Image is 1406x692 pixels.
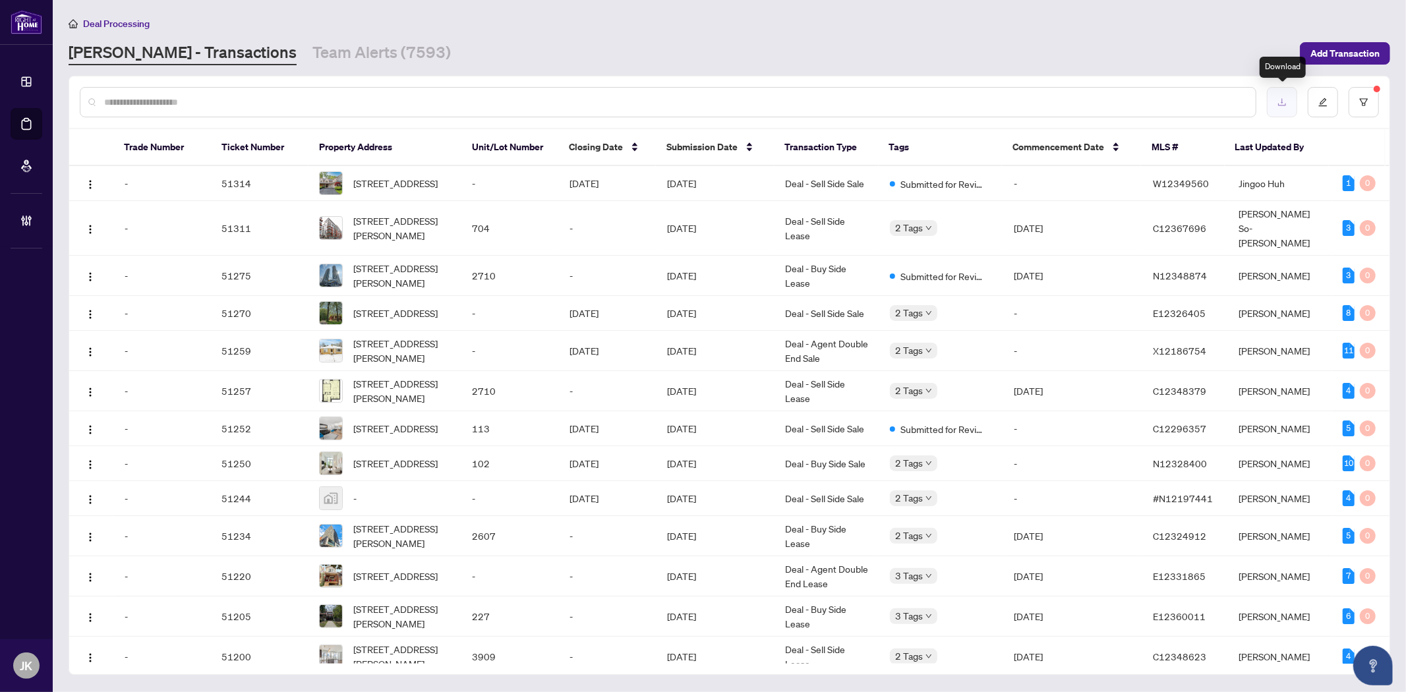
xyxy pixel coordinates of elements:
button: Logo [80,173,101,194]
span: down [925,573,932,579]
button: Logo [80,488,101,509]
span: 2 Tags [895,220,923,235]
td: - [559,201,657,256]
img: thumbnail-img [320,605,342,627]
div: 4 [1343,383,1355,399]
td: [DATE] [657,596,775,637]
td: Deal - Buy Side Lease [775,256,879,296]
button: Logo [80,606,101,627]
div: 3 [1343,220,1355,236]
button: filter [1349,87,1379,117]
td: - [461,331,559,371]
td: Deal - Buy Side Lease [775,596,879,637]
td: - [559,256,657,296]
span: 2 Tags [895,343,923,358]
img: thumbnail-img [320,172,342,194]
td: 704 [461,201,559,256]
td: 51311 [211,201,308,256]
span: down [925,388,932,394]
span: [STREET_ADDRESS] [353,456,438,471]
img: Logo [85,652,96,663]
button: Logo [80,303,101,324]
span: Submitted for Review [900,269,986,283]
th: Unit/Lot Number [461,129,559,166]
td: 51314 [211,166,308,201]
img: Logo [85,387,96,397]
th: Commencement Date [1002,129,1141,166]
th: MLS # [1141,129,1225,166]
span: down [925,533,932,539]
span: 2 Tags [895,528,923,543]
span: 2 Tags [895,305,923,320]
td: - [114,166,212,201]
td: - [461,556,559,596]
td: - [1003,411,1142,446]
div: 5 [1343,528,1355,544]
td: [DATE] [657,166,775,201]
div: 0 [1360,383,1376,399]
td: [DATE] [657,256,775,296]
td: [DATE] [657,371,775,411]
td: 2710 [461,371,559,411]
td: - [559,371,657,411]
td: [PERSON_NAME] [1228,556,1332,596]
span: 2 Tags [895,649,923,664]
div: 0 [1360,455,1376,471]
span: Add Transaction [1310,43,1380,64]
span: #N12197441 [1153,492,1213,504]
td: [DATE] [657,296,775,331]
span: Deal Processing [83,18,150,30]
td: [DATE] [559,411,657,446]
td: 51205 [211,596,308,637]
button: Logo [80,646,101,667]
td: [DATE] [559,296,657,331]
td: - [461,166,559,201]
td: 227 [461,596,559,637]
span: N12348874 [1153,270,1207,281]
td: [DATE] [1003,201,1142,256]
button: Open asap [1353,646,1393,685]
td: [DATE] [1003,516,1142,556]
td: [DATE] [1003,596,1142,637]
img: Logo [85,612,96,623]
td: [PERSON_NAME] [1228,446,1332,481]
td: - [1003,446,1142,481]
img: Logo [85,272,96,282]
th: Last Updated By [1225,129,1329,166]
td: 51244 [211,481,308,516]
td: Deal - Agent Double End Sale [775,331,879,371]
span: [STREET_ADDRESS][PERSON_NAME] [353,261,451,290]
button: download [1267,87,1297,117]
div: 1 [1343,175,1355,191]
button: Logo [80,340,101,361]
img: thumbnail-img [320,487,342,509]
span: N12328400 [1153,457,1207,469]
img: thumbnail-img [320,302,342,324]
span: [STREET_ADDRESS] [353,306,438,320]
td: 51270 [211,296,308,331]
a: [PERSON_NAME] - Transactions [69,42,297,65]
td: Deal - Sell Side Lease [775,371,879,411]
div: 4 [1343,649,1355,664]
img: thumbnail-img [320,525,342,547]
th: Trade Number [113,129,211,166]
span: C12367696 [1153,222,1206,234]
span: 3 Tags [895,608,923,623]
td: [DATE] [559,446,657,481]
span: [STREET_ADDRESS] [353,176,438,190]
span: E12331865 [1153,570,1206,582]
span: [STREET_ADDRESS] [353,421,438,436]
div: 0 [1360,528,1376,544]
button: edit [1308,87,1338,117]
div: 0 [1360,420,1376,436]
td: 2710 [461,256,559,296]
td: [PERSON_NAME] [1228,516,1332,556]
td: - [1003,296,1142,331]
div: 11 [1343,343,1355,359]
td: [PERSON_NAME] [1228,596,1332,637]
span: [STREET_ADDRESS][PERSON_NAME] [353,521,451,550]
td: - [114,201,212,256]
td: [PERSON_NAME] [1228,256,1332,296]
th: Submission Date [656,129,774,166]
span: down [925,460,932,467]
